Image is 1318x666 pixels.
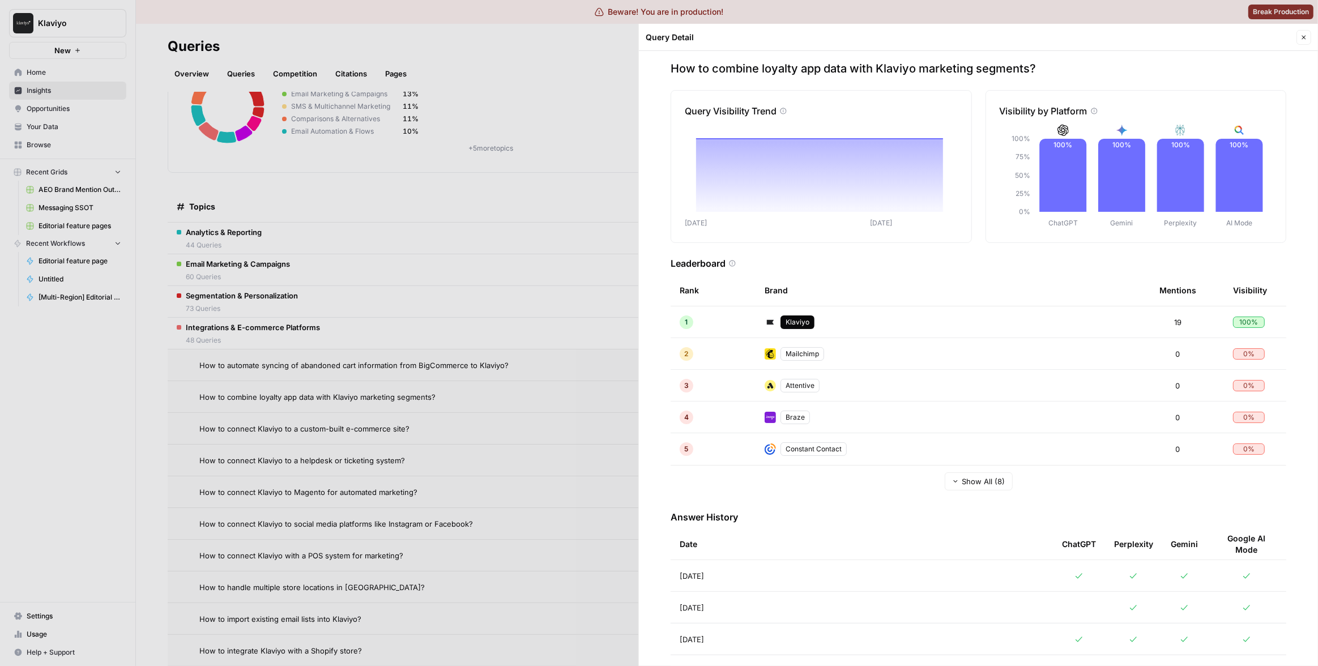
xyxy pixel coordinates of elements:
span: Show All (8) [962,476,1005,487]
p: Visibility by Platform [1000,104,1087,118]
text: 100% [1171,140,1189,149]
p: Query Visibility Trend [685,104,777,118]
div: Date [680,528,1044,560]
div: Attentive [780,379,820,392]
div: Perplexity [1114,528,1153,560]
tspan: 50% [1015,171,1030,180]
span: [DATE] [680,634,704,645]
img: d03zj4el0aa7txopwdneenoutvcu [765,317,776,328]
tspan: 100% [1012,134,1030,143]
div: Mentions [1159,275,1196,306]
div: Rank [680,275,699,306]
span: 2 [685,349,689,359]
tspan: AI Mode [1226,219,1252,228]
h3: Answer History [671,510,1286,524]
div: Klaviyo [780,315,814,329]
span: 0 % [1243,349,1255,359]
span: 1 [685,317,688,327]
span: 3 [684,381,689,391]
span: 0 [1176,443,1180,455]
div: Visibility [1233,275,1267,306]
tspan: 75% [1016,153,1030,161]
div: Brand [765,275,1141,306]
img: 3j9qnj2pq12j0e9szaggu3i8lwoi [765,412,776,423]
div: ChatGPT [1062,528,1096,560]
tspan: Gemini [1110,219,1133,228]
text: 100% [1230,140,1248,149]
div: Mailchimp [780,347,824,361]
span: [DATE] [680,570,704,582]
div: Braze [780,411,810,424]
span: 100 % [1240,317,1259,327]
div: Google AI Mode [1216,528,1277,560]
tspan: [DATE] [870,219,892,228]
span: 0 [1176,348,1180,360]
tspan: 25% [1016,189,1030,198]
text: 100% [1053,140,1072,149]
p: How to combine loyalty app data with Klaviyo marketing segments? [671,61,1286,76]
img: rg202btw2ktor7h9ou5yjtg7epnf [765,443,776,455]
tspan: [DATE] [685,219,707,228]
span: 0 [1176,412,1180,423]
span: 19 [1174,317,1181,328]
text: 100% [1112,140,1131,149]
tspan: ChatGPT [1048,219,1077,228]
span: 4 [684,412,689,422]
span: 0 [1176,380,1180,391]
span: [DATE] [680,602,704,613]
div: Constant Contact [780,442,847,456]
img: n07qf5yuhemumpikze8icgz1odva [765,380,776,391]
span: 0 % [1243,381,1255,391]
tspan: 0% [1019,207,1030,216]
span: 0 % [1243,444,1255,454]
div: Gemini [1171,528,1198,560]
span: 5 [685,444,689,454]
div: Query Detail [646,32,1293,43]
tspan: Perplexity [1164,219,1197,228]
button: Show All (8) [945,472,1013,490]
img: pg21ys236mnd3p55lv59xccdo3xy [765,348,776,360]
h3: Leaderboard [671,257,726,270]
span: 0 % [1243,412,1255,422]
